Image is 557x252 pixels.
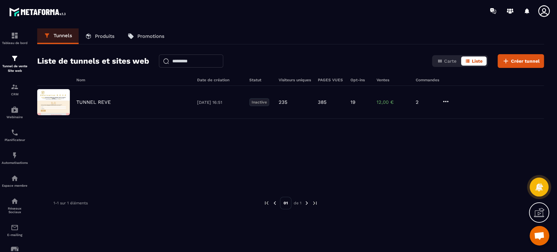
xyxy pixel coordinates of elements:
[11,174,19,182] img: automations
[2,92,28,96] p: CRM
[294,200,302,206] p: de 1
[2,169,28,192] a: automationsautomationsEspace membre
[2,27,28,50] a: formationformationTableau de bord
[37,28,79,44] a: Tunnels
[2,207,28,214] p: Réseaux Sociaux
[2,41,28,45] p: Tableau de bord
[76,99,111,105] p: TUNNEL REVE
[444,58,456,64] span: Carte
[11,197,19,205] img: social-network
[377,99,409,105] p: 12,00 €
[76,78,191,82] h6: Nom
[279,78,311,82] h6: Visiteurs uniques
[137,33,164,39] p: Promotions
[2,138,28,142] p: Planificateur
[416,99,435,105] p: 2
[95,33,115,39] p: Produits
[2,161,28,165] p: Automatisations
[249,98,269,106] p: Inactive
[197,78,243,82] h6: Date de création
[304,200,310,206] img: next
[318,78,344,82] h6: PAGES VUES
[2,64,28,73] p: Tunnel de vente Site web
[2,147,28,169] a: automationsautomationsAutomatisations
[350,99,355,105] p: 19
[2,124,28,147] a: schedulerschedulerPlanificateur
[2,101,28,124] a: automationsautomationsWebinaire
[11,151,19,159] img: automations
[498,54,544,68] button: Créer tunnel
[79,28,121,44] a: Produits
[2,184,28,187] p: Espace membre
[433,56,460,66] button: Carte
[2,50,28,78] a: formationformationTunnel de vente Site web
[197,100,243,105] p: [DATE] 16:51
[11,32,19,39] img: formation
[11,55,19,62] img: formation
[472,58,483,64] span: Liste
[272,200,278,206] img: prev
[249,78,272,82] h6: Statut
[530,226,549,245] div: Ouvrir le chat
[280,197,291,209] p: 01
[54,33,72,39] p: Tunnels
[318,99,327,105] p: 385
[2,78,28,101] a: formationformationCRM
[11,224,19,231] img: email
[11,106,19,114] img: automations
[279,99,287,105] p: 235
[350,78,370,82] h6: Opt-ins
[2,192,28,219] a: social-networksocial-networkRéseaux Sociaux
[2,219,28,242] a: emailemailE-mailing
[461,56,487,66] button: Liste
[121,28,171,44] a: Promotions
[377,78,409,82] h6: Ventes
[37,89,70,115] img: image
[416,78,439,82] h6: Commandes
[11,129,19,136] img: scheduler
[11,83,19,91] img: formation
[264,200,270,206] img: prev
[9,6,68,18] img: logo
[511,58,540,64] span: Créer tunnel
[54,201,88,205] p: 1-1 sur 1 éléments
[37,55,149,68] h2: Liste de tunnels et sites web
[312,200,318,206] img: next
[2,115,28,119] p: Webinaire
[2,233,28,237] p: E-mailing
